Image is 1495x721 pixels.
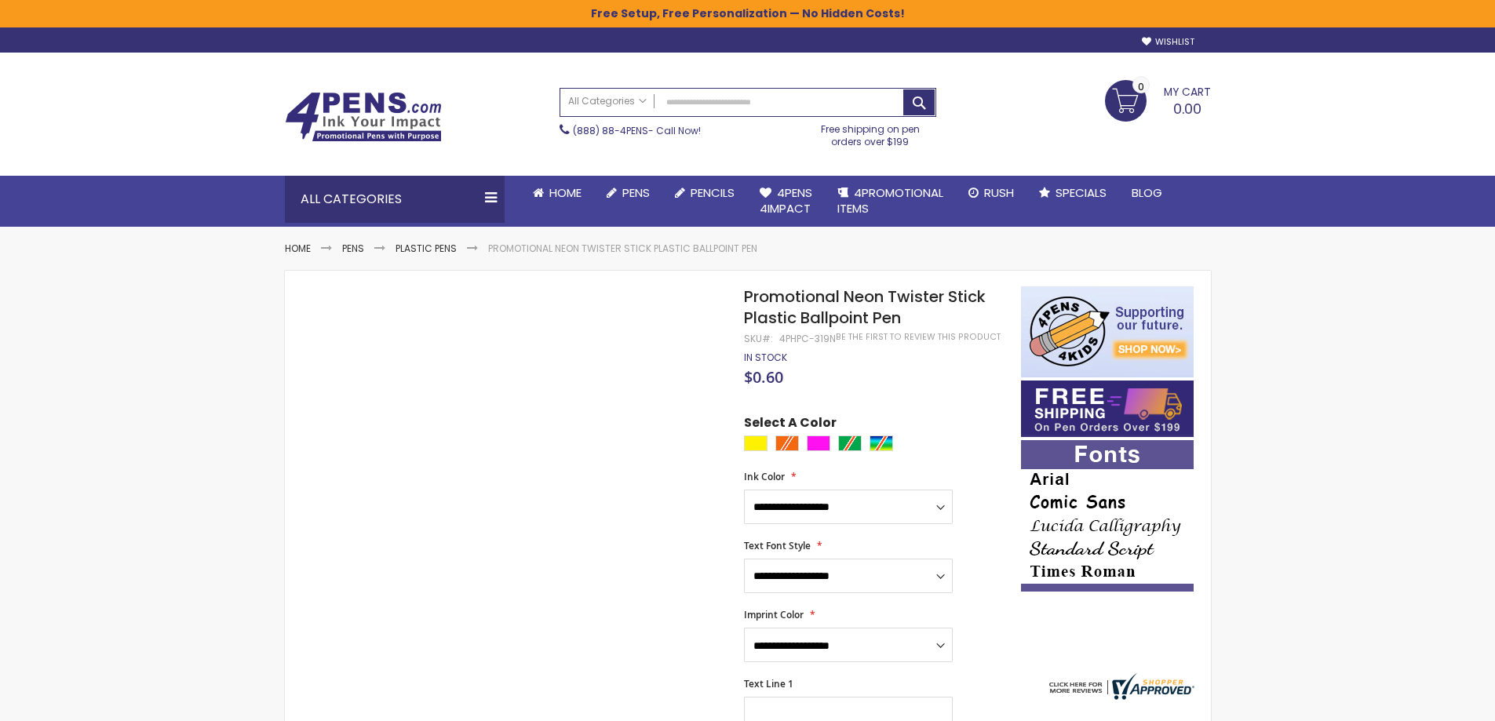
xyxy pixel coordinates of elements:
span: In stock [744,351,787,364]
a: 0.00 0 [1105,80,1211,119]
div: Neon Yellow [744,435,768,451]
div: Availability [744,351,787,364]
a: Rush [956,176,1026,210]
span: Text Line 1 [744,677,793,690]
div: Neon Pink [807,435,830,451]
a: All Categories [560,89,655,115]
span: 4PROMOTIONAL ITEMS [837,184,943,217]
div: 4PHPC-319N [779,333,836,345]
img: 4pens.com widget logo [1045,673,1194,700]
img: 4Pens Custom Pens and Promotional Products [285,92,442,142]
a: (888) 88-4PENS [573,124,648,137]
span: - Call Now! [573,124,701,137]
span: Select A Color [744,414,837,435]
img: font-personalization-examples [1021,440,1194,592]
span: 0.00 [1173,99,1201,118]
span: Pens [622,184,650,201]
li: Promotional Neon Twister Stick Plastic Ballpoint Pen [488,242,757,255]
img: Free shipping on orders over $199 [1021,381,1194,437]
a: Home [520,176,594,210]
a: Specials [1026,176,1119,210]
a: Pens [594,176,662,210]
span: Ink Color [744,470,785,483]
a: Wishlist [1142,36,1194,48]
span: Text Font Style [744,539,811,552]
div: Free shipping on pen orders over $199 [804,117,936,148]
span: Rush [984,184,1014,201]
a: 4pens.com certificate URL [1045,690,1194,703]
a: 4PROMOTIONALITEMS [825,176,956,227]
a: Home [285,242,311,255]
span: Promotional Neon Twister Stick Plastic Ballpoint Pen [744,286,986,329]
a: Plastic Pens [396,242,457,255]
a: Pencils [662,176,747,210]
span: 4Pens 4impact [760,184,812,217]
span: Imprint Color [744,608,804,621]
div: All Categories [285,176,505,223]
strong: SKU [744,332,773,345]
a: Blog [1119,176,1175,210]
span: All Categories [568,95,647,107]
a: Pens [342,242,364,255]
span: 0 [1138,79,1144,94]
a: 4Pens4impact [747,176,825,227]
span: $0.60 [744,366,783,388]
span: Home [549,184,582,201]
span: Specials [1056,184,1107,201]
img: 4pens 4 kids [1021,286,1194,377]
span: Pencils [691,184,735,201]
span: Blog [1132,184,1162,201]
a: Be the first to review this product [836,331,1001,343]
